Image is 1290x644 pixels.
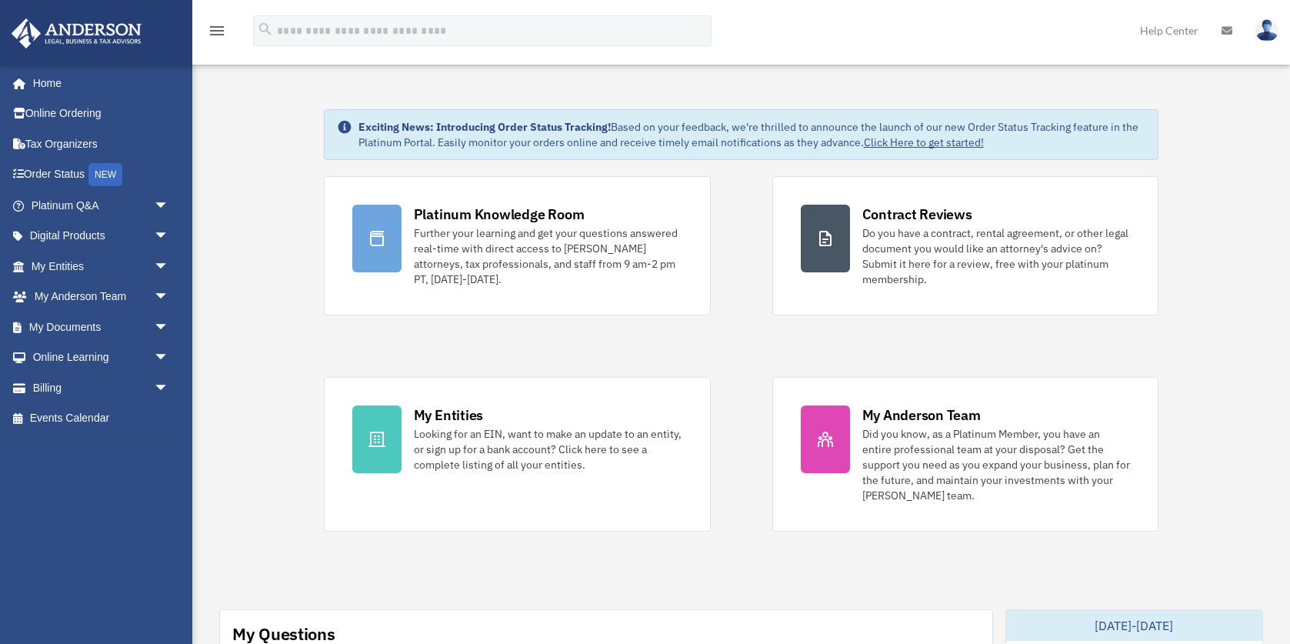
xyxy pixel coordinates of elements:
[862,205,972,224] div: Contract Reviews
[772,176,1159,315] a: Contract Reviews Do you have a contract, rental agreement, or other legal document you would like...
[864,135,984,149] a: Click Here to get started!
[154,251,185,282] span: arrow_drop_down
[862,405,981,425] div: My Anderson Team
[154,221,185,252] span: arrow_drop_down
[11,251,192,282] a: My Entitiesarrow_drop_down
[208,27,226,40] a: menu
[11,342,192,373] a: Online Learningarrow_drop_down
[257,21,274,38] i: search
[324,377,711,532] a: My Entities Looking for an EIN, want to make an update to an entity, or sign up for a bank accoun...
[11,98,192,129] a: Online Ordering
[154,190,185,222] span: arrow_drop_down
[414,205,585,224] div: Platinum Knowledge Room
[154,372,185,404] span: arrow_drop_down
[11,159,192,191] a: Order StatusNEW
[772,377,1159,532] a: My Anderson Team Did you know, as a Platinum Member, you have an entire professional team at your...
[11,68,185,98] a: Home
[862,426,1131,503] div: Did you know, as a Platinum Member, you have an entire professional team at your disposal? Get th...
[324,176,711,315] a: Platinum Knowledge Room Further your learning and get your questions answered real-time with dire...
[88,163,122,186] div: NEW
[862,225,1131,287] div: Do you have a contract, rental agreement, or other legal document you would like an attorney's ad...
[1255,19,1278,42] img: User Pic
[11,190,192,221] a: Platinum Q&Aarrow_drop_down
[208,22,226,40] i: menu
[358,119,1146,150] div: Based on your feedback, we're thrilled to announce the launch of our new Order Status Tracking fe...
[11,221,192,252] a: Digital Productsarrow_drop_down
[414,426,682,472] div: Looking for an EIN, want to make an update to an entity, or sign up for a bank account? Click her...
[358,120,611,134] strong: Exciting News: Introducing Order Status Tracking!
[11,128,192,159] a: Tax Organizers
[11,282,192,312] a: My Anderson Teamarrow_drop_down
[154,282,185,313] span: arrow_drop_down
[11,312,192,342] a: My Documentsarrow_drop_down
[154,312,185,343] span: arrow_drop_down
[154,342,185,374] span: arrow_drop_down
[11,403,192,434] a: Events Calendar
[7,18,146,48] img: Anderson Advisors Platinum Portal
[1006,610,1262,641] div: [DATE]-[DATE]
[414,405,483,425] div: My Entities
[414,225,682,287] div: Further your learning and get your questions answered real-time with direct access to [PERSON_NAM...
[11,372,192,403] a: Billingarrow_drop_down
